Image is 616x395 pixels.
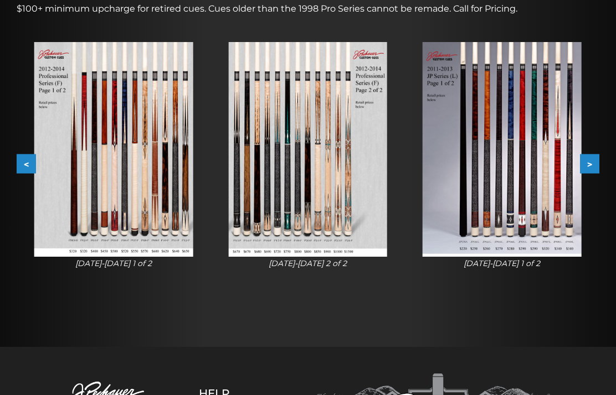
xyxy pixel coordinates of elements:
[75,258,152,268] i: [DATE]-[DATE] 1 of 2
[580,154,599,173] button: >
[17,154,36,173] button: <
[269,258,347,268] i: [DATE]-[DATE] 2 of 2
[17,154,599,173] div: Carousel Navigation
[464,258,540,268] i: [DATE]-[DATE] 1 of 2
[17,2,599,15] p: $100+ minimum upcharge for retired cues. Cues older than the 1998 Pro Series cannot be remade. Ca...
